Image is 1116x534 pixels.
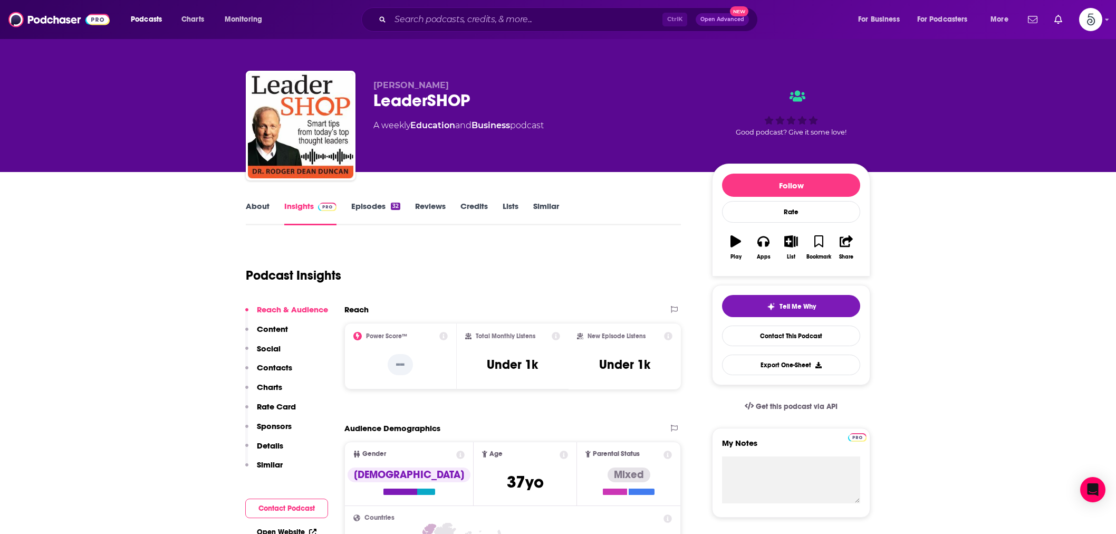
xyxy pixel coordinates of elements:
[390,11,662,28] input: Search podcasts, credits, & more...
[700,17,744,22] span: Open Advanced
[1079,8,1102,31] span: Logged in as Spiral5-G2
[736,394,846,419] a: Get this podcast via API
[806,254,831,260] div: Bookmark
[344,423,440,433] h2: Audience Demographics
[391,203,400,210] div: 32
[257,363,292,373] p: Contacts
[851,11,913,28] button: open menu
[245,363,292,382] button: Contacts
[371,7,768,32] div: Search podcasts, credits, & more...
[373,80,449,90] span: [PERSON_NAME]
[1050,11,1066,28] a: Show notifications dropdown
[722,295,860,317] button: tell me why sparkleTell Me Why
[257,382,282,392] p: Charts
[245,304,328,324] button: Reach & Audience
[848,433,867,442] img: Podchaser Pro
[756,402,838,411] span: Get this podcast via API
[131,12,162,27] span: Podcasts
[507,472,544,492] span: 37 yo
[246,201,270,225] a: About
[476,332,535,340] h2: Total Monthly Listens
[1080,477,1105,502] div: Open Intercom Messenger
[245,499,328,518] button: Contact Podcast
[917,12,968,27] span: For Podcasters
[722,174,860,197] button: Follow
[410,120,455,130] a: Education
[749,228,777,266] button: Apps
[780,302,816,311] span: Tell Me Why
[257,460,283,470] p: Similar
[910,11,983,28] button: open menu
[722,438,860,456] label: My Notes
[245,460,283,479] button: Similar
[257,402,296,412] p: Rate Card
[225,12,262,27] span: Monitoring
[1079,8,1102,31] button: Show profile menu
[787,254,795,260] div: List
[248,73,353,178] img: LeaderSHOP
[489,451,503,457] span: Age
[712,80,870,146] div: Good podcast? Give it some love!
[344,304,369,314] h2: Reach
[736,128,846,136] span: Good podcast? Give it some love!
[858,12,900,27] span: For Business
[245,324,288,344] button: Content
[848,432,867,442] a: Pro website
[730,254,742,260] div: Play
[608,468,650,482] div: Mixed
[245,421,292,441] button: Sponsors
[362,451,386,457] span: Gender
[990,12,1008,27] span: More
[593,451,640,457] span: Parental Status
[245,382,282,402] button: Charts
[696,13,749,26] button: Open AdvancedNew
[8,9,110,30] img: Podchaser - Follow, Share and Rate Podcasts
[983,11,1022,28] button: open menu
[805,228,832,266] button: Bookmark
[833,228,860,266] button: Share
[455,120,472,130] span: and
[533,201,559,225] a: Similar
[757,254,771,260] div: Apps
[722,228,749,266] button: Play
[1024,11,1042,28] a: Show notifications dropdown
[257,304,328,314] p: Reach & Audience
[373,119,544,132] div: A weekly podcast
[1079,8,1102,31] img: User Profile
[722,201,860,223] div: Rate
[777,228,805,266] button: List
[722,326,860,346] a: Contact This Podcast
[588,332,646,340] h2: New Episode Listens
[245,344,281,363] button: Social
[730,6,749,16] span: New
[472,120,510,130] a: Business
[722,355,860,375] button: Export One-Sheet
[487,357,538,373] h3: Under 1k
[123,11,176,28] button: open menu
[348,468,470,482] div: [DEMOGRAPHIC_DATA]
[284,201,336,225] a: InsightsPodchaser Pro
[175,11,210,28] a: Charts
[217,11,276,28] button: open menu
[767,302,775,311] img: tell me why sparkle
[364,514,395,521] span: Countries
[662,13,687,26] span: Ctrl K
[599,357,650,373] h3: Under 1k
[503,201,518,225] a: Lists
[257,441,283,451] p: Details
[460,201,488,225] a: Credits
[388,354,413,375] p: --
[246,268,341,283] h1: Podcast Insights
[257,421,292,431] p: Sponsors
[839,254,853,260] div: Share
[181,12,204,27] span: Charts
[257,324,288,334] p: Content
[245,402,296,421] button: Rate Card
[366,332,407,340] h2: Power Score™
[415,201,446,225] a: Reviews
[318,203,336,211] img: Podchaser Pro
[351,201,400,225] a: Episodes32
[257,344,281,354] p: Social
